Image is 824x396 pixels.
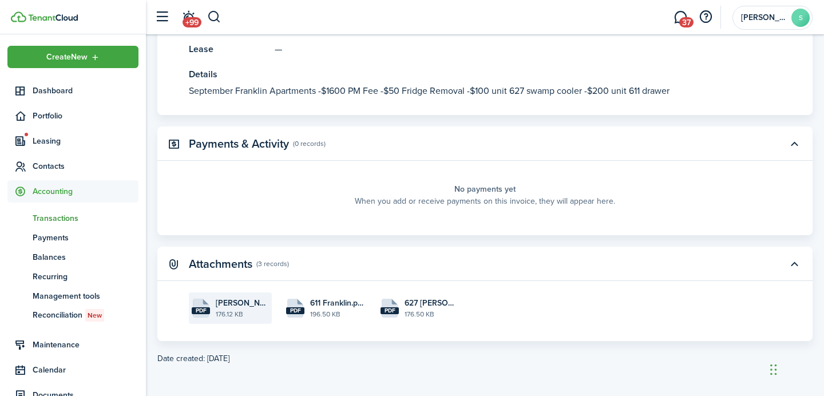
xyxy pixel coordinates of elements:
[381,299,399,318] file-icon: File
[177,3,199,32] a: Notifications
[33,271,138,283] span: Recurring
[7,80,138,102] a: Dashboard
[310,297,363,309] span: 611 Franklin.pdf
[454,183,516,195] panel-main-placeholder-title: No payments yet
[189,258,252,271] panel-main-title: Attachments
[33,364,138,376] span: Calendar
[216,309,269,319] file-size: 176.12 KB
[33,251,138,263] span: Balances
[33,85,138,97] span: Dashboard
[157,172,813,235] panel-main-body: Toggle accordion
[355,195,615,207] panel-main-placeholder-description: When you add or receive payments on this invoice, they will appear here.
[791,9,810,27] avatar-text: S
[7,247,138,267] a: Balances
[381,307,399,314] file-extension: pdf
[33,232,138,244] span: Payments
[405,297,458,309] span: 627 [PERSON_NAME] .pdf
[33,290,138,302] span: Management tools
[189,84,747,98] panel-main-description: September Franklin Apartments -$1600 PM Fee -$50 Fridge Removal -$100 unit 627 swamp cooler -$200...
[785,134,804,153] button: Toggle accordion
[785,254,804,274] button: Toggle accordion
[669,3,691,32] a: Messaging
[7,306,138,325] a: ReconciliationNew
[770,353,777,387] div: Drag
[405,309,458,319] file-size: 176.50 KB
[33,212,138,224] span: Transactions
[157,3,813,115] panel-main-body: Toggle accordion
[189,137,289,151] panel-main-title: Payments & Activity
[33,135,138,147] span: Leasing
[7,267,138,286] a: Recurring
[33,160,138,172] span: Contacts
[88,310,102,320] span: New
[7,286,138,306] a: Management tools
[33,309,138,322] span: Reconciliation
[189,68,747,81] panel-main-title: Details
[189,42,269,56] panel-main-title: Lease
[741,14,787,22] span: Stevie
[33,185,138,197] span: Accounting
[256,259,289,269] panel-main-subtitle: (3 records)
[28,14,78,21] img: TenantCloud
[7,208,138,228] a: Transactions
[696,7,715,27] button: Open resource center
[46,53,88,61] span: Create New
[157,292,813,341] panel-main-body: Toggle accordion
[192,299,210,318] file-icon: File
[767,341,824,396] iframe: Chat Widget
[192,307,210,314] file-extension: pdf
[679,17,694,27] span: 37
[207,7,221,27] button: Search
[11,11,26,22] img: TenantCloud
[275,42,407,56] panel-main-description: —
[286,299,304,318] file-icon: File
[183,17,201,27] span: +99
[286,307,304,314] file-extension: pdf
[310,309,363,319] file-size: 196.50 KB
[293,138,326,149] panel-main-subtitle: (0 records)
[7,228,138,247] a: Payments
[216,297,269,309] span: [PERSON_NAME] appartments.pdf
[33,110,138,122] span: Portfolio
[33,339,138,351] span: Maintenance
[157,353,813,365] created-at: Date created: [DATE]
[151,6,173,28] button: Open sidebar
[7,46,138,68] button: Open menu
